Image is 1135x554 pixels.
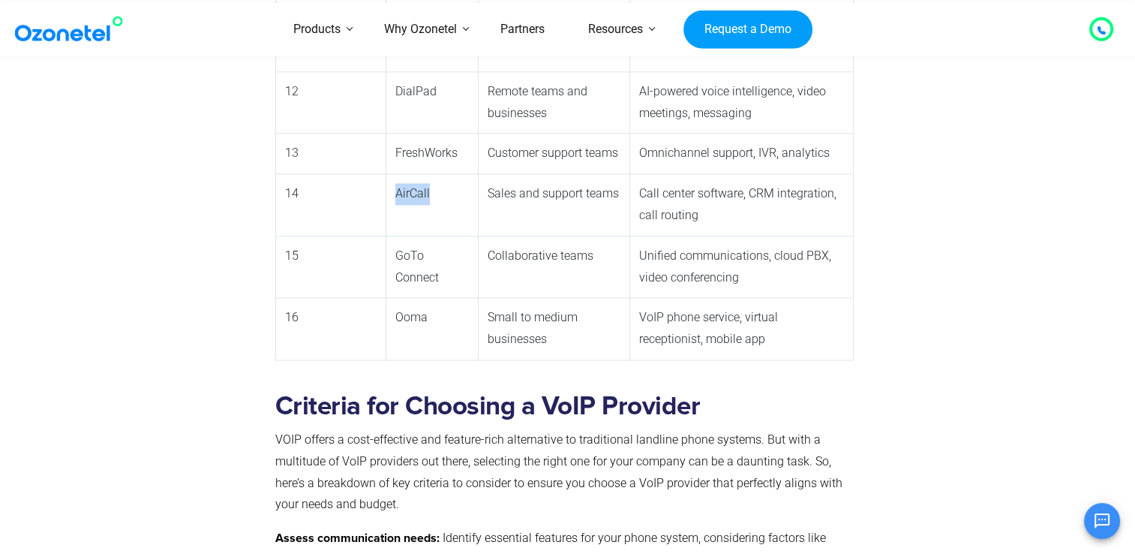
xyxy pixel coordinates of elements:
a: Products [272,3,362,56]
td: AirCall [386,174,479,236]
td: 15 [275,236,386,298]
td: 13 [275,134,386,174]
a: Request a Demo [683,10,812,49]
strong: Assess communication needs: [275,532,440,544]
td: GoTo Connect [386,236,479,298]
span: VOIP offers a cost-effective and feature-rich alternative to traditional landline phone systems. ... [275,432,842,511]
td: Customer support teams [479,134,630,174]
td: VoIP phone service, virtual receptionist, mobile app [630,298,854,360]
td: Unified communications, cloud PBX, video conferencing [630,236,854,298]
a: Resources [566,3,665,56]
td: AI-powered voice intelligence, video meetings, messaging [630,71,854,134]
td: Remote teams and businesses [479,71,630,134]
td: Call center software, CRM integration, call routing [630,174,854,236]
button: Open chat [1084,503,1120,539]
td: Ooma [386,298,479,360]
td: Small to medium businesses [479,298,630,360]
strong: Criteria for Choosing a VoIP Provider [275,393,701,420]
td: Sales and support teams [479,174,630,236]
td: DialPad [386,71,479,134]
a: Why Ozonetel [362,3,479,56]
td: 16 [275,298,386,360]
a: Partners [479,3,566,56]
td: 12 [275,71,386,134]
td: FreshWorks [386,134,479,174]
td: Collaborative teams [479,236,630,298]
td: 14 [275,174,386,236]
td: Omnichannel support, IVR, analytics [630,134,854,174]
